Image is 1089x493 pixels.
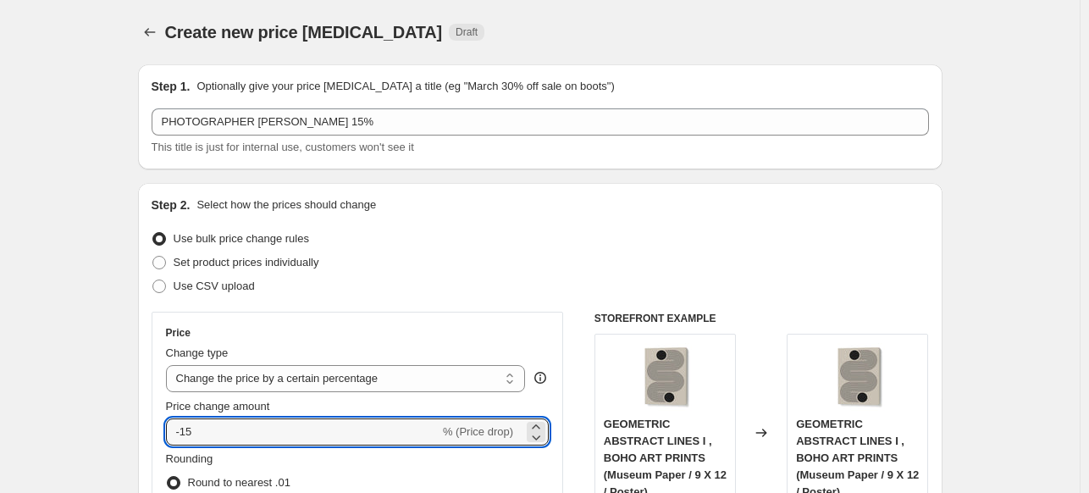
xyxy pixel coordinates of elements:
[188,476,290,489] span: Round to nearest .01
[166,326,191,340] h3: Price
[152,197,191,213] h2: Step 2.
[174,256,319,269] span: Set product prices individually
[166,400,270,413] span: Price change amount
[631,343,699,411] img: gallerywrap-resized_212f066c-7c3d-4415-9b16-553eb73bee29_80x.jpg
[196,197,376,213] p: Select how the prices should change
[443,425,513,438] span: % (Price drop)
[152,78,191,95] h2: Step 1.
[174,280,255,292] span: Use CSV upload
[456,25,478,39] span: Draft
[594,312,929,325] h6: STOREFRONT EXAMPLE
[196,78,614,95] p: Optionally give your price [MEDICAL_DATA] a title (eg "March 30% off sale on boots")
[166,346,229,359] span: Change type
[138,20,162,44] button: Price change jobs
[174,232,309,245] span: Use bulk price change rules
[152,108,929,136] input: 30% off holiday sale
[166,418,439,446] input: -15
[166,452,213,465] span: Rounding
[532,369,549,386] div: help
[824,343,892,411] img: gallerywrap-resized_212f066c-7c3d-4415-9b16-553eb73bee29_80x.jpg
[165,23,443,42] span: Create new price [MEDICAL_DATA]
[152,141,414,153] span: This title is just for internal use, customers won't see it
